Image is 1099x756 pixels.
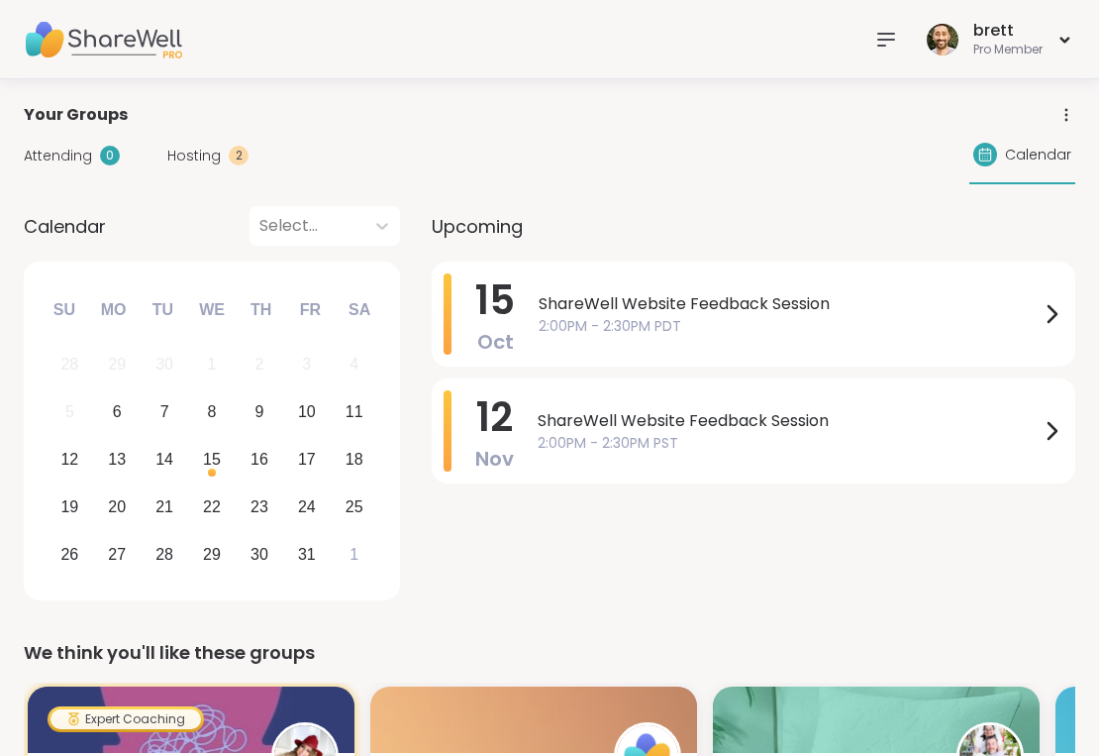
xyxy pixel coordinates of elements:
[49,486,91,528] div: Choose Sunday, October 19th, 2025
[144,344,186,386] div: Not available Tuesday, September 30th, 2025
[46,341,377,578] div: month 2025-10
[250,446,268,473] div: 16
[333,391,375,434] div: Choose Saturday, October 11th, 2025
[285,439,328,482] div: Choose Friday, October 17th, 2025
[49,439,91,482] div: Choose Sunday, October 12th, 2025
[144,439,186,482] div: Choose Tuesday, October 14th, 2025
[298,541,316,568] div: 31
[208,398,217,425] div: 8
[49,344,91,386] div: Not available Sunday, September 28th, 2025
[191,391,234,434] div: Choose Wednesday, October 8th, 2025
[477,328,514,356] span: Oct
[60,351,78,378] div: 28
[288,288,332,332] div: Fr
[108,541,126,568] div: 27
[254,351,263,378] div: 2
[49,533,91,576] div: Choose Sunday, October 26th, 2025
[203,541,221,568] div: 29
[239,486,281,528] div: Choose Thursday, October 23rd, 2025
[155,541,173,568] div: 28
[250,541,268,568] div: 30
[24,639,1075,667] div: We think you'll like these groups
[60,541,78,568] div: 26
[346,446,363,473] div: 18
[432,213,523,240] span: Upcoming
[49,391,91,434] div: Not available Sunday, October 5th, 2025
[155,493,173,520] div: 21
[65,398,74,425] div: 5
[538,433,1040,454] span: 2:00PM - 2:30PM PST
[191,486,234,528] div: Choose Wednesday, October 22nd, 2025
[60,446,78,473] div: 12
[43,288,86,332] div: Su
[96,533,139,576] div: Choose Monday, October 27th, 2025
[50,709,201,729] div: Expert Coaching
[208,351,217,378] div: 1
[239,391,281,434] div: Choose Thursday, October 9th, 2025
[285,391,328,434] div: Choose Friday, October 10th, 2025
[96,486,139,528] div: Choose Monday, October 20th, 2025
[24,146,92,166] span: Attending
[108,446,126,473] div: 13
[24,213,106,240] span: Calendar
[285,486,328,528] div: Choose Friday, October 24th, 2025
[203,493,221,520] div: 22
[333,439,375,482] div: Choose Saturday, October 18th, 2025
[338,288,381,332] div: Sa
[203,446,221,473] div: 15
[91,288,135,332] div: Mo
[229,146,249,165] div: 2
[160,398,169,425] div: 7
[973,42,1043,58] div: Pro Member
[100,146,120,165] div: 0
[167,146,221,166] span: Hosting
[333,533,375,576] div: Choose Saturday, November 1st, 2025
[539,292,1040,316] span: ShareWell Website Feedback Session
[24,103,128,127] span: Your Groups
[476,389,513,445] span: 12
[350,541,358,568] div: 1
[285,344,328,386] div: Not available Friday, October 3rd, 2025
[190,288,234,332] div: We
[239,533,281,576] div: Choose Thursday, October 30th, 2025
[973,20,1043,42] div: brett
[250,493,268,520] div: 23
[191,439,234,482] div: Choose Wednesday, October 15th, 2025
[144,486,186,528] div: Choose Tuesday, October 21st, 2025
[239,439,281,482] div: Choose Thursday, October 16th, 2025
[1005,145,1071,165] span: Calendar
[346,493,363,520] div: 25
[155,446,173,473] div: 14
[191,533,234,576] div: Choose Wednesday, October 29th, 2025
[239,344,281,386] div: Not available Thursday, October 2nd, 2025
[96,344,139,386] div: Not available Monday, September 29th, 2025
[96,439,139,482] div: Choose Monday, October 13th, 2025
[285,533,328,576] div: Choose Friday, October 31st, 2025
[333,486,375,528] div: Choose Saturday, October 25th, 2025
[240,288,283,332] div: Th
[24,5,182,74] img: ShareWell Nav Logo
[113,398,122,425] div: 6
[191,344,234,386] div: Not available Wednesday, October 1st, 2025
[96,391,139,434] div: Choose Monday, October 6th, 2025
[475,445,514,473] span: Nov
[475,272,515,328] span: 15
[144,533,186,576] div: Choose Tuesday, October 28th, 2025
[298,493,316,520] div: 24
[108,493,126,520] div: 20
[155,351,173,378] div: 30
[60,493,78,520] div: 19
[141,288,184,332] div: Tu
[346,398,363,425] div: 11
[144,391,186,434] div: Choose Tuesday, October 7th, 2025
[254,398,263,425] div: 9
[302,351,311,378] div: 3
[538,409,1040,433] span: ShareWell Website Feedback Session
[333,344,375,386] div: Not available Saturday, October 4th, 2025
[298,398,316,425] div: 10
[350,351,358,378] div: 4
[539,316,1040,337] span: 2:00PM - 2:30PM PDT
[108,351,126,378] div: 29
[927,24,958,55] img: brett
[298,446,316,473] div: 17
